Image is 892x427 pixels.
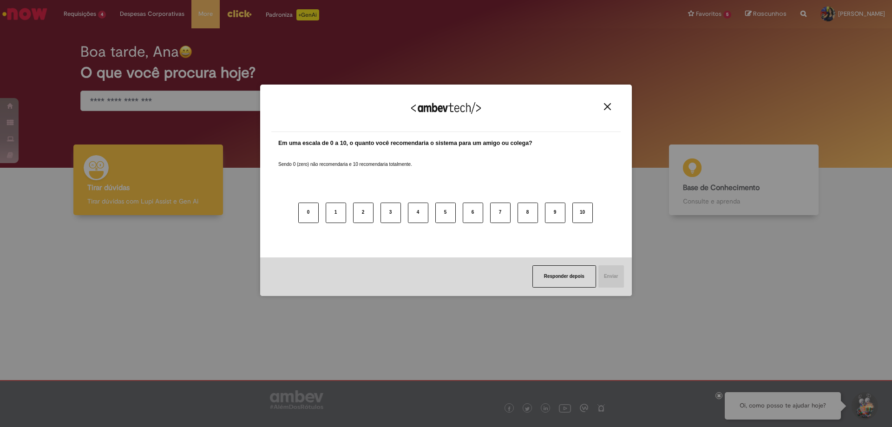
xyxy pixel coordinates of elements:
[435,203,456,223] button: 5
[463,203,483,223] button: 6
[532,265,596,288] button: Responder depois
[411,102,481,114] img: Logo Ambevtech
[408,203,428,223] button: 4
[604,103,611,110] img: Close
[601,103,614,111] button: Close
[572,203,593,223] button: 10
[278,139,532,148] label: Em uma escala de 0 a 10, o quanto você recomendaria o sistema para um amigo ou colega?
[380,203,401,223] button: 3
[326,203,346,223] button: 1
[518,203,538,223] button: 8
[298,203,319,223] button: 0
[545,203,565,223] button: 9
[278,150,412,168] label: Sendo 0 (zero) não recomendaria e 10 recomendaria totalmente.
[353,203,374,223] button: 2
[490,203,511,223] button: 7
